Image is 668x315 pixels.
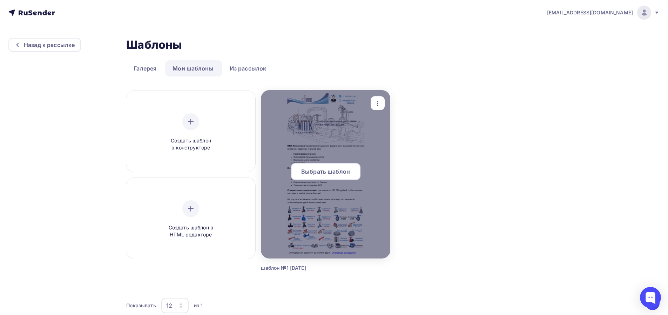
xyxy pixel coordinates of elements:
[547,9,633,16] span: [EMAIL_ADDRESS][DOMAIN_NAME]
[126,38,182,52] h2: Шаблоны
[222,60,274,76] a: Из рассылок
[126,60,164,76] a: Галерея
[161,297,189,314] button: 12
[157,137,224,152] span: Создать шаблон в конструкторе
[301,167,350,176] span: Выбрать шаблон
[126,302,156,309] div: Показывать
[165,60,221,76] a: Мои шаблоны
[157,224,224,239] span: Создать шаблон в HTML редакторе
[166,301,172,310] div: 12
[261,264,358,272] div: шаблон №1 [DATE]
[547,6,660,20] a: [EMAIL_ADDRESS][DOMAIN_NAME]
[194,302,203,309] div: из 1
[24,41,75,49] div: Назад к рассылке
